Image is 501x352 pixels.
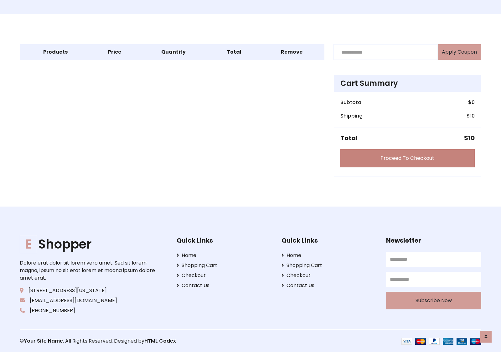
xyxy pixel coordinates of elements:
h6: $ [468,99,475,105]
th: Products [20,45,91,60]
a: Home [281,252,377,259]
h4: Cart Summary [340,79,475,88]
a: EShopper [20,237,157,252]
h6: Subtotal [340,99,363,105]
h5: Quick Links [177,237,272,244]
a: Proceed To Checkout [340,149,475,167]
button: Apply Coupon [438,44,481,60]
a: Checkout [281,272,377,279]
th: Quantity [138,45,209,60]
th: Total [209,45,259,60]
p: [EMAIL_ADDRESS][DOMAIN_NAME] [20,297,157,304]
h5: Total [340,134,358,142]
p: [PHONE_NUMBER] [20,307,157,314]
span: E [20,235,37,253]
h5: $ [464,134,475,142]
th: Remove [259,45,324,60]
p: [STREET_ADDRESS][US_STATE] [20,287,157,294]
span: 0 [472,99,475,106]
a: Your Site Name [24,337,63,344]
th: Price [91,45,137,60]
a: Contact Us [281,282,377,289]
a: Shopping Cart [177,262,272,269]
p: Dolore erat dolor sit lorem vero amet. Sed sit lorem magna, ipsum no sit erat lorem et magna ipsu... [20,259,157,282]
p: © . All Rights Reserved. Designed by [20,337,250,345]
a: Shopping Cart [281,262,377,269]
h6: Shipping [340,113,363,119]
a: Contact Us [177,282,272,289]
a: Home [177,252,272,259]
a: Checkout [177,272,272,279]
h5: Quick Links [281,237,377,244]
button: Subscribe Now [386,292,481,309]
span: 10 [468,134,475,142]
a: HTML Codex [144,337,176,344]
h6: $ [467,113,475,119]
h1: Shopper [20,237,157,252]
span: 10 [470,112,475,119]
h5: Newsletter [386,237,481,244]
